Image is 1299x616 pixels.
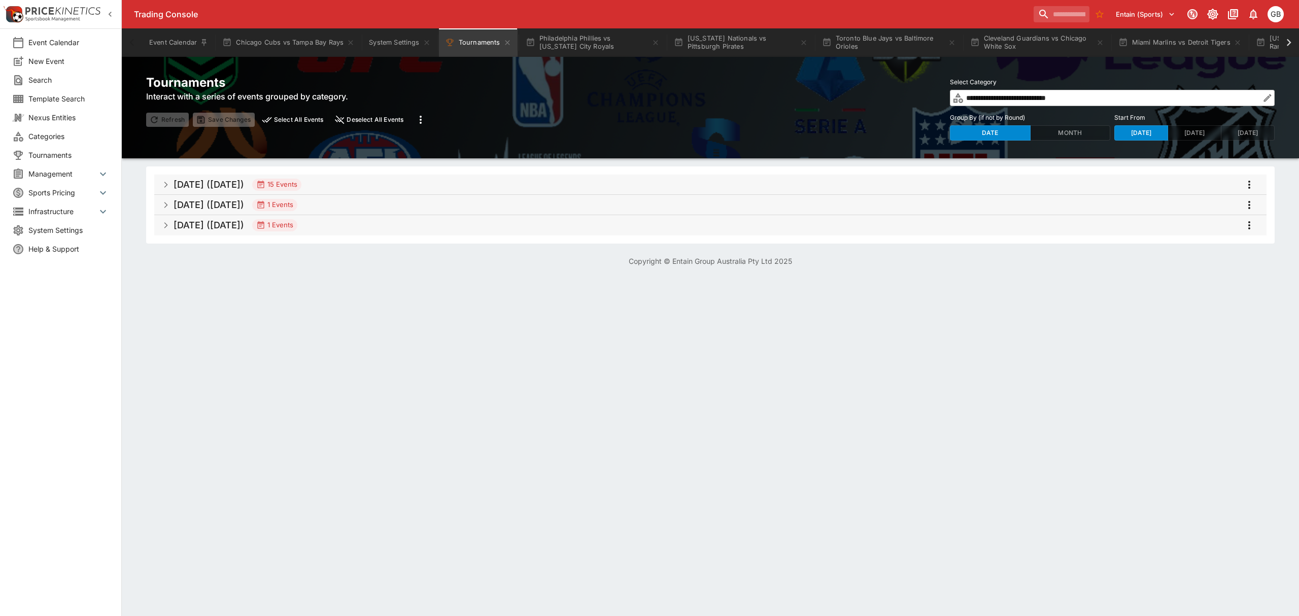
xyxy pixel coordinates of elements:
div: Gareth Brown [1268,6,1284,22]
span: Event Calendar [28,37,109,48]
div: Start From [1114,125,1275,141]
img: Sportsbook Management [25,17,80,21]
span: Infrastructure [28,206,97,217]
h5: [DATE] ([DATE]) [174,179,244,190]
p: Copyright © Entain Group Australia Pty Ltd 2025 [122,256,1299,266]
input: search [1034,6,1089,22]
button: [DATE] [1114,125,1168,141]
button: [DATE] [1168,125,1221,141]
button: Select Tenant [1110,6,1181,22]
button: [DATE] ([DATE])1 Eventsmore [154,215,1267,235]
button: Connected to PK [1183,5,1202,23]
h5: [DATE] ([DATE]) [174,219,244,231]
button: [DATE] [1221,125,1275,141]
button: Toggle light/dark mode [1204,5,1222,23]
button: Date [950,125,1031,141]
span: Nexus Entities [28,112,109,123]
button: System Settings [363,28,436,57]
span: Tournaments [28,150,109,160]
div: Group By (if not by Round) [950,125,1110,141]
button: Notifications [1244,5,1262,23]
button: No Bookmarks [1091,6,1108,22]
div: 15 Events [256,180,297,190]
img: PriceKinetics Logo [3,4,23,24]
button: [US_STATE] Nationals vs Pittsburgh Pirates [668,28,814,57]
h5: [DATE] ([DATE]) [174,199,244,211]
label: Group By (if not by Round) [950,110,1110,125]
button: more [1240,176,1258,194]
div: 1 Events [256,220,293,230]
span: New Event [28,56,109,66]
button: Chicago Cubs vs Tampa Bay Rays [216,28,361,57]
span: Management [28,168,97,179]
button: Toronto Blue Jays vs Baltimore Orioles [816,28,962,57]
label: Select Category [950,75,1275,90]
div: Trading Console [134,9,1030,20]
button: preview [259,113,328,127]
button: more [412,111,430,129]
button: Documentation [1224,5,1242,23]
button: more [1240,196,1258,214]
span: Categories [28,131,109,142]
span: Help & Support [28,244,109,254]
button: Tournaments [439,28,518,57]
button: close [331,113,407,127]
button: [DATE] ([DATE])15 Eventsmore [154,175,1267,195]
label: Start From [1114,110,1275,125]
h2: Tournaments [146,75,430,90]
button: Cleveland Guardians vs Chicago White Sox [964,28,1110,57]
button: Gareth Brown [1264,3,1287,25]
button: [DATE] ([DATE])1 Eventsmore [154,195,1267,215]
span: System Settings [28,225,109,235]
button: Month [1030,125,1111,141]
span: Template Search [28,93,109,104]
button: Philadelphia Phillies vs [US_STATE] City Royals [520,28,666,57]
button: Event Calendar [143,28,214,57]
div: 1 Events [256,200,293,210]
span: Sports Pricing [28,187,97,198]
button: more [1240,216,1258,234]
button: Miami Marlins vs Detroit Tigers [1112,28,1248,57]
span: Search [28,75,109,85]
img: PriceKinetics [25,7,100,15]
h6: Interact with a series of events grouped by category. [146,90,430,102]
